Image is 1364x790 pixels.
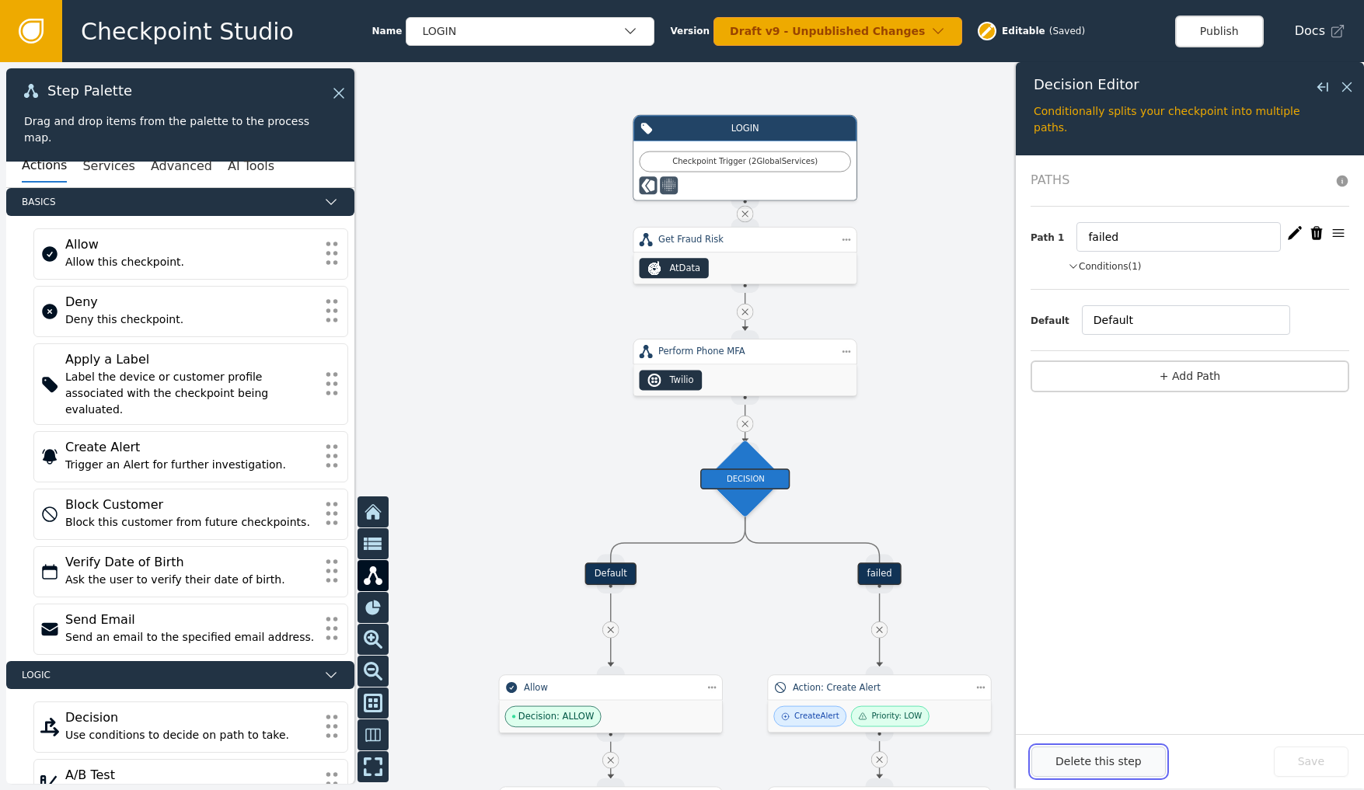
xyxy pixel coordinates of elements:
span: Paths [1031,171,1327,190]
div: Draft v9 - Unpublished Changes [730,23,930,40]
div: Path 1Conditions(1)Conditions(1) [1031,207,1349,290]
span: Decision: ALLOW [518,710,594,723]
div: Allow this checkpoint. [65,254,316,270]
input: Assign Decision Name [1076,222,1281,252]
div: Allow [524,680,697,694]
span: Docs [1295,22,1325,40]
div: Action: Create Alert [793,680,966,694]
div: Get Fraud Risk [658,233,832,246]
div: Deny [65,293,316,311]
div: Drag and drop items from the palette to the process map. [24,113,337,146]
div: Path 1 [1031,231,1076,245]
div: AtData [669,262,700,275]
button: Services [82,150,134,183]
div: Send Email [65,611,316,629]
div: Create Alert [794,711,839,722]
div: LOGIN [659,122,832,135]
input: Decision name (Default) [1082,305,1290,335]
button: AI Tools [228,150,274,183]
div: failed [857,562,901,585]
div: Ask the user to verify their date of birth. [65,572,316,588]
span: Decision Editor [1034,78,1139,92]
button: Publish [1175,16,1264,47]
div: Trigger an Alert for further investigation. [65,457,316,473]
div: ( Saved ) [1049,24,1085,38]
span: Step Palette [47,84,132,98]
div: Allow [65,235,316,254]
div: Block Customer [65,496,316,514]
div: Block this customer from future checkpoints. [65,514,316,531]
div: Conditionally splits your checkpoint into multiple paths. [1034,103,1346,136]
div: Decision [65,708,316,727]
button: + Add Path [1031,360,1349,392]
div: Create Alert [65,438,316,457]
span: Name [372,24,403,38]
span: Checkpoint Studio [81,14,294,49]
div: Deny this checkpoint. [65,311,316,328]
button: Advanced [151,150,212,183]
div: DECISION [700,468,790,489]
div: Priority: LOW [871,711,922,722]
a: Docs [1295,22,1345,40]
div: Twilio [669,374,693,387]
div: Verify Date of Birth [65,553,316,572]
div: Apply a Label [65,350,316,369]
div: Perform Phone MFA [658,345,832,358]
div: Label the device or customer profile associated with the checkpoint being evaluated. [65,369,316,418]
span: Basics [22,195,317,209]
div: Default [584,562,637,585]
button: Delete this step [1031,746,1166,777]
div: Checkpoint Trigger ( 2 Global Services ) [647,156,844,168]
div: LOGIN [422,23,623,40]
div: Send an email to the specified email address. [65,629,316,646]
button: Actions [22,150,67,183]
span: Logic [22,668,317,682]
div: Use conditions to decide on path to take. [65,727,316,743]
div: Default [1031,314,1082,328]
div: A/B Test [65,766,316,785]
span: Editable [1002,24,1045,38]
button: LOGIN [406,17,654,46]
button: Draft v9 - Unpublished Changes [713,17,962,46]
span: Version [670,24,710,38]
button: Conditions(1) [1068,259,1142,273]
